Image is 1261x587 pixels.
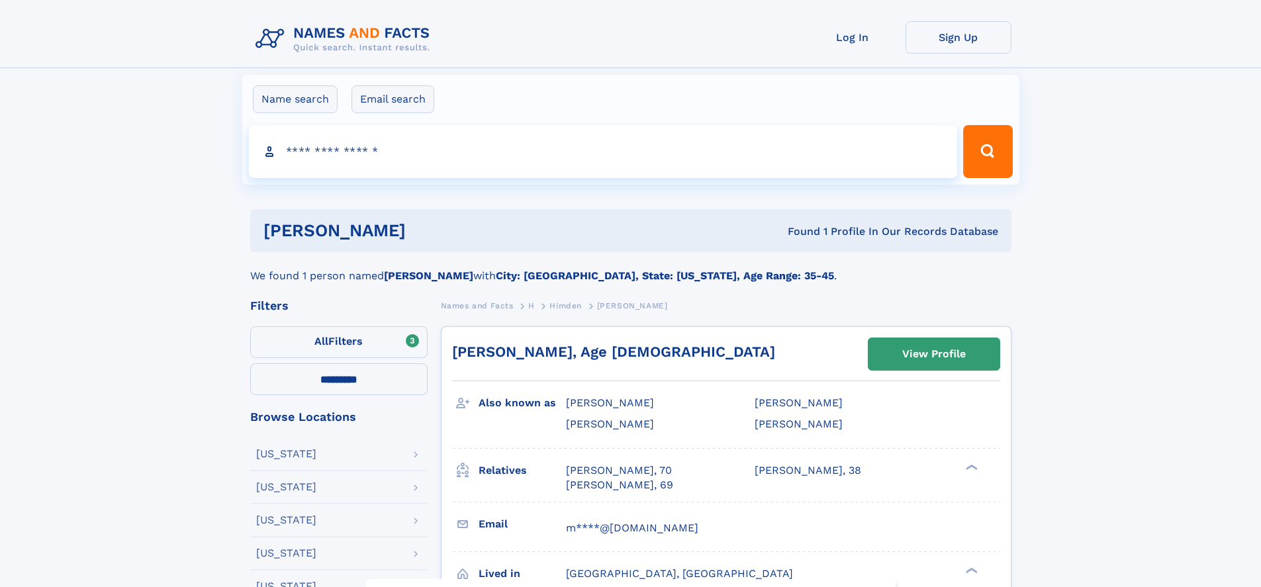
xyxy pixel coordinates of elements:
[963,125,1012,178] button: Search Button
[249,125,958,178] input: search input
[256,515,316,525] div: [US_STATE]
[496,269,834,282] b: City: [GEOGRAPHIC_DATA], State: [US_STATE], Age Range: 35-45
[549,297,582,314] a: Himden
[250,411,428,423] div: Browse Locations
[962,463,978,471] div: ❯
[314,335,328,347] span: All
[479,513,566,535] h3: Email
[441,297,514,314] a: Names and Facts
[452,343,775,360] a: [PERSON_NAME], Age [DEMOGRAPHIC_DATA]
[384,269,473,282] b: [PERSON_NAME]
[250,21,441,57] img: Logo Names and Facts
[566,463,672,478] a: [PERSON_NAME], 70
[596,224,998,239] div: Found 1 Profile In Our Records Database
[566,478,673,492] a: [PERSON_NAME], 69
[253,85,338,113] label: Name search
[256,449,316,459] div: [US_STATE]
[549,301,582,310] span: Himden
[755,418,843,430] span: [PERSON_NAME]
[479,563,566,585] h3: Lived in
[962,566,978,574] div: ❯
[800,21,906,54] a: Log In
[528,297,535,314] a: H
[597,301,668,310] span: [PERSON_NAME]
[250,252,1011,284] div: We found 1 person named with .
[566,567,793,580] span: [GEOGRAPHIC_DATA], [GEOGRAPHIC_DATA]
[906,21,1011,54] a: Sign Up
[755,396,843,409] span: [PERSON_NAME]
[479,392,566,414] h3: Also known as
[250,300,428,312] div: Filters
[250,326,428,358] label: Filters
[479,459,566,482] h3: Relatives
[566,418,654,430] span: [PERSON_NAME]
[256,482,316,492] div: [US_STATE]
[528,301,535,310] span: H
[755,463,861,478] a: [PERSON_NAME], 38
[902,339,966,369] div: View Profile
[868,338,1000,370] a: View Profile
[351,85,434,113] label: Email search
[566,396,654,409] span: [PERSON_NAME]
[263,222,597,239] h1: [PERSON_NAME]
[256,548,316,559] div: [US_STATE]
